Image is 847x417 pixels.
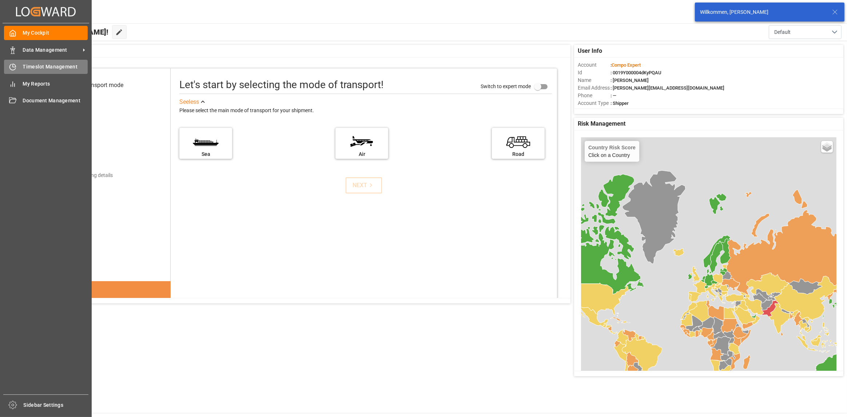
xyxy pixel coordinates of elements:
span: : 0019Y000004dKyPQAU [611,70,661,75]
a: My Cockpit [4,26,88,40]
span: Account Type [578,99,611,107]
a: Layers [821,141,833,153]
span: Phone [578,92,611,99]
span: Hello [PERSON_NAME]! [30,25,108,39]
span: My Reports [23,80,88,88]
span: : [PERSON_NAME] [611,78,649,83]
span: : [611,62,641,68]
div: Click on a Country [588,145,636,158]
span: Data Management [23,46,80,54]
div: Sea [183,150,228,158]
div: Please select the main mode of transport for your shipment. [179,106,552,115]
div: NEXT [353,181,375,190]
div: See less [179,98,199,106]
div: Willkommen, [PERSON_NAME] [700,8,825,16]
span: Email Address [578,84,611,92]
div: Road [496,150,541,158]
span: Switch to expert mode [481,83,531,89]
span: User Info [578,47,602,55]
span: : — [611,93,616,98]
div: Air [339,150,385,158]
button: NEXT [346,177,382,193]
span: Timeslot Management [23,63,88,71]
span: Name [578,76,611,84]
span: Document Management [23,97,88,105]
span: My Cockpit [23,29,88,37]
a: Timeslot Management [4,60,88,74]
span: Id [578,69,611,76]
a: Document Management [4,94,88,108]
div: Select transport mode [67,81,123,90]
span: Sidebar Settings [24,401,89,409]
div: Let's start by selecting the mode of transport! [179,77,383,93]
span: Compo Expert [612,62,641,68]
span: : [PERSON_NAME][EMAIL_ADDRESS][DOMAIN_NAME] [611,85,724,91]
span: : Shipper [611,101,629,106]
span: Default [774,28,791,36]
button: open menu [769,25,842,39]
span: Account [578,61,611,69]
h4: Country Risk Score [588,145,636,150]
span: Risk Management [578,119,625,128]
a: My Reports [4,76,88,91]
